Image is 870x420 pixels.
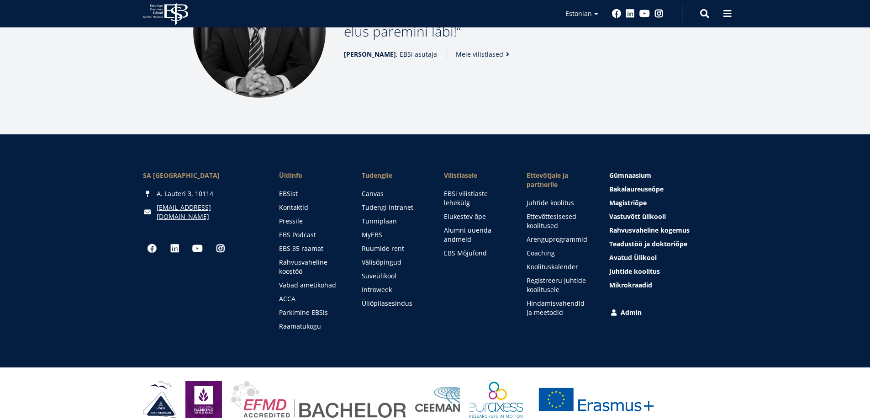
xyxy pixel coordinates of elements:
[444,226,508,244] a: Alumni uuenda andmeid
[532,381,660,418] a: Erasmus +
[279,189,343,198] a: EBSist
[609,253,657,262] span: Avatud Ülikool
[143,239,161,258] a: Facebook
[609,198,647,207] span: Magistriõpe
[609,281,727,290] a: Mikrokraadid
[527,276,591,294] a: Registreeru juhtide koolitusele
[527,171,591,189] span: Ettevõtjale ja partnerile
[609,185,664,193] span: Bakalaureuseõpe
[609,226,690,234] span: Rahvusvaheline kogemus
[456,50,512,59] a: Meie vilistlased
[527,235,591,244] a: Arenguprogrammid
[362,285,426,294] a: Introweek
[143,171,261,180] div: SA [GEOGRAPHIC_DATA]
[654,9,664,18] a: Instagram
[532,381,660,418] img: Erasmus+
[609,198,727,207] a: Magistriõpe
[444,212,508,221] a: Elukestev õpe
[609,267,660,276] span: Juhtide koolitus
[609,239,727,249] a: Teadustöö ja doktoriõpe
[362,217,426,226] a: Tunniplaan
[612,9,621,18] a: Facebook
[415,387,460,412] img: Ceeman
[279,294,343,303] a: ACCA
[143,381,176,418] img: HAKA
[444,249,508,258] a: EBS Mõjufond
[639,9,650,18] a: Youtube
[609,226,727,235] a: Rahvusvaheline kogemus
[362,203,426,212] a: Tudengi intranet
[166,239,184,258] a: Linkedin
[609,239,687,248] span: Teadustöö ja doktoriõpe
[185,381,222,418] img: Eduniversal
[279,308,343,317] a: Parkimine EBSis
[211,239,230,258] a: Instagram
[527,249,591,258] a: Coaching
[362,299,426,308] a: Üliõpilasesindus
[362,271,426,281] a: Suveülikool
[279,203,343,212] a: Kontaktid
[469,381,523,418] img: EURAXESS
[279,322,343,331] a: Raamatukogu
[362,244,426,253] a: Ruumide rent
[362,258,426,267] a: Välisõpingud
[189,239,207,258] a: Youtube
[609,308,727,317] a: Admin
[609,212,727,221] a: Vastuvõtt ülikooli
[609,267,727,276] a: Juhtide koolitus
[444,171,508,180] span: Vilistlasele
[344,50,437,59] span: , EBSi asutaja
[279,281,343,290] a: Vabad ametikohad
[609,253,727,262] a: Avatud Ülikool
[626,9,635,18] a: Linkedin
[609,171,651,180] span: Gümnaasium
[279,217,343,226] a: Pressile
[279,230,343,239] a: EBS Podcast
[143,189,261,198] div: A. Lauteri 3, 10114
[609,281,652,289] span: Mikrokraadid
[527,212,591,230] a: Ettevõttesisesed koolitused
[157,203,261,221] a: [EMAIL_ADDRESS][DOMAIN_NAME]
[527,198,591,207] a: Juhtide koolitus
[279,244,343,253] a: EBS 35 raamat
[279,171,343,180] span: Üldinfo
[609,185,727,194] a: Bakalaureuseõpe
[527,299,591,317] a: Hindamisvahendid ja meetodid
[362,189,426,198] a: Canvas
[609,212,666,221] span: Vastuvõtt ülikooli
[279,258,343,276] a: Rahvusvaheline koostöö
[527,262,591,271] a: Koolituskalender
[362,171,426,180] a: Tudengile
[444,189,508,207] a: EBSi vilistlaste lehekülg
[609,171,727,180] a: Gümnaasium
[344,50,396,58] strong: [PERSON_NAME]
[362,230,426,239] a: MyEBS
[231,381,406,418] img: EFMD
